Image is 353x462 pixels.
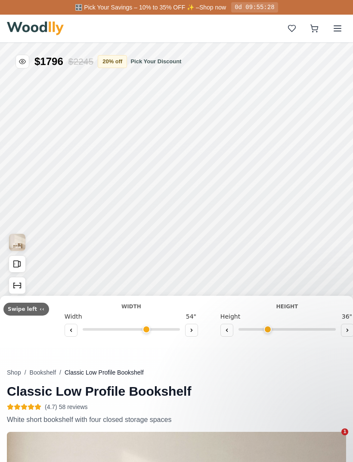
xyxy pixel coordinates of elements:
span: 54 " [184,270,198,279]
button: Bookshelf [30,368,56,377]
span: Width [65,270,82,279]
div: Width [65,260,198,268]
h1: Classic Low Profile Bookshelf [7,384,346,399]
span: / [25,368,26,377]
button: Show Dimensions [9,234,26,251]
iframe: Intercom notifications message [181,374,353,439]
button: 20% off [98,12,127,25]
img: Gallery [9,191,25,208]
a: Shop now [199,4,226,11]
button: Pick Your Discount [130,15,181,23]
span: 🎛️ Pick Your Savings – 10% to 35% OFF ✨ – [75,4,199,11]
span: / [59,368,61,377]
button: View Gallery [9,191,26,208]
div: 0d 09:55:28 [231,2,278,12]
button: Toggle price visibility [15,12,29,26]
span: Height [220,270,240,279]
span: Classic Low Profile Bookshelf [65,368,144,377]
span: 1 [341,428,348,435]
p: White short bookshelf with four closed storage spaces [7,415,346,425]
button: Open All Doors and Drawers [9,213,26,230]
iframe: Intercom live chat [324,428,344,449]
button: Shop [7,368,21,377]
img: Woodlly [7,22,64,35]
span: (4.7) 58 reviews [45,403,88,411]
